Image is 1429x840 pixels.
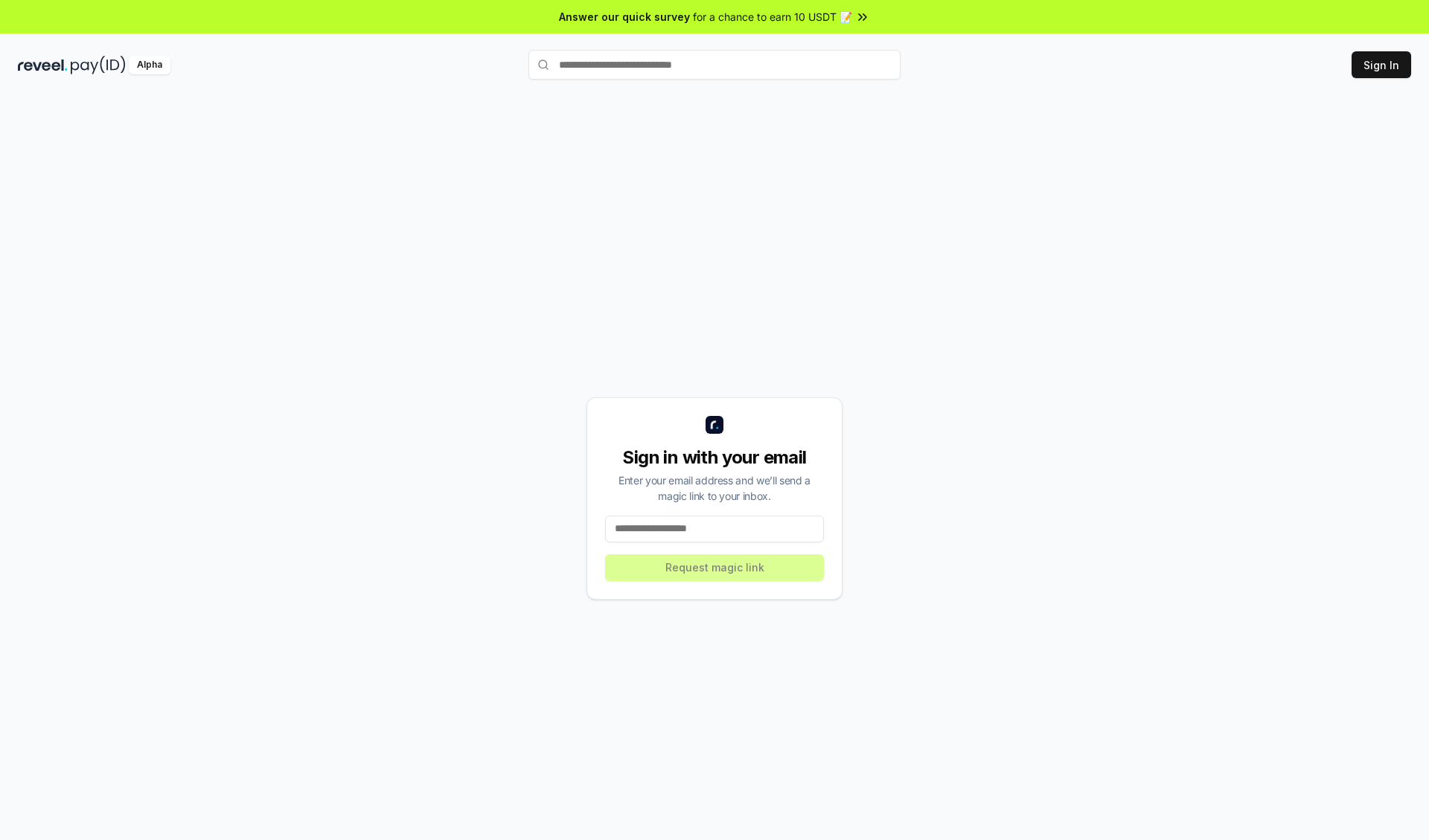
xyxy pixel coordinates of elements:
div: Sign in with your email [605,446,824,469]
div: Alpha [129,56,170,74]
div: Enter your email address and we’ll send a magic link to your inbox. [605,472,824,504]
img: reveel_dark [18,56,68,74]
img: pay_id [71,56,126,74]
img: logo_small [706,416,723,434]
button: Sign In [1352,51,1411,78]
span: Answer our quick survey [559,9,690,25]
span: for a chance to earn 10 USDT 📝 [693,9,852,25]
